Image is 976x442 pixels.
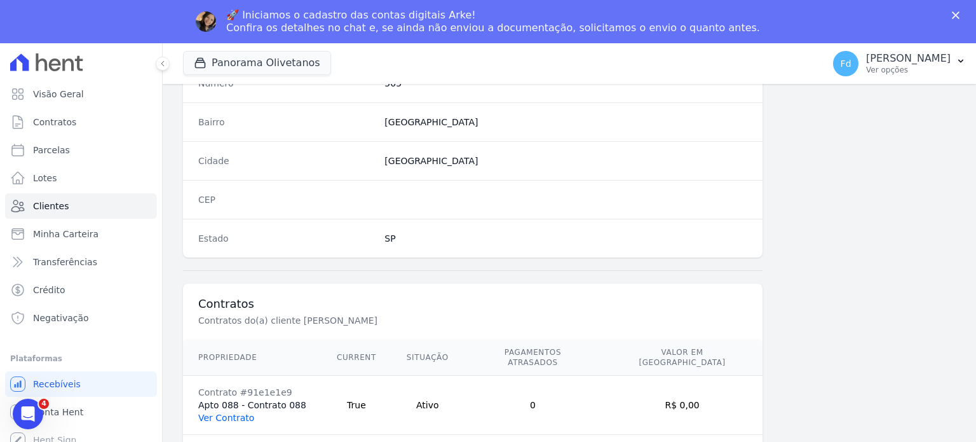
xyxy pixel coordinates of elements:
[198,232,374,245] dt: Estado
[602,376,762,435] td: R$ 0,00
[198,413,254,423] a: Ver Contrato
[322,340,391,376] th: Current
[384,232,747,245] dd: SP
[866,52,951,65] p: [PERSON_NAME]
[198,314,625,327] p: Contratos do(a) cliente [PERSON_NAME]
[198,386,306,399] div: Contrato #91e1e1e9
[602,340,762,376] th: Valor em [GEOGRAPHIC_DATA]
[198,116,374,128] dt: Bairro
[464,376,602,435] td: 0
[33,200,69,212] span: Clientes
[33,228,98,240] span: Minha Carteira
[33,116,76,128] span: Contratos
[198,155,374,167] dt: Cidade
[10,351,152,366] div: Plataformas
[198,296,747,312] h3: Contratos
[391,340,464,376] th: Situação
[5,137,157,163] a: Parcelas
[33,88,84,100] span: Visão Geral
[823,46,976,81] button: Fd [PERSON_NAME] Ver opções
[5,399,157,425] a: Conta Hent
[13,399,43,429] iframe: Intercom live chat
[5,81,157,107] a: Visão Geral
[226,9,760,34] div: 🚀 Iniciamos o cadastro das contas digitais Arke! Confira os detalhes no chat e, se ainda não envi...
[33,144,70,156] span: Parcelas
[5,221,157,247] a: Minha Carteira
[866,65,951,75] p: Ver opções
[5,371,157,397] a: Recebíveis
[33,256,97,268] span: Transferências
[464,340,602,376] th: Pagamentos Atrasados
[5,109,157,135] a: Contratos
[322,376,391,435] td: True
[33,406,83,418] span: Conta Hent
[198,193,374,206] dt: CEP
[33,312,89,324] span: Negativação
[196,11,216,32] img: Profile image for Adriane
[5,193,157,219] a: Clientes
[391,376,464,435] td: Ativo
[39,399,49,409] span: 4
[183,376,322,435] td: Apto 088 - Contrato 088
[183,51,331,75] button: Panorama Olivetanos
[5,277,157,303] a: Crédito
[841,59,851,68] span: Fd
[33,284,65,296] span: Crédito
[33,378,81,390] span: Recebíveis
[952,11,965,19] div: Fechar
[5,249,157,275] a: Transferências
[5,165,157,191] a: Lotes
[5,305,157,331] a: Negativação
[384,116,747,128] dd: [GEOGRAPHIC_DATA]
[33,172,57,184] span: Lotes
[183,340,322,376] th: Propriedade
[384,155,747,167] dd: [GEOGRAPHIC_DATA]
